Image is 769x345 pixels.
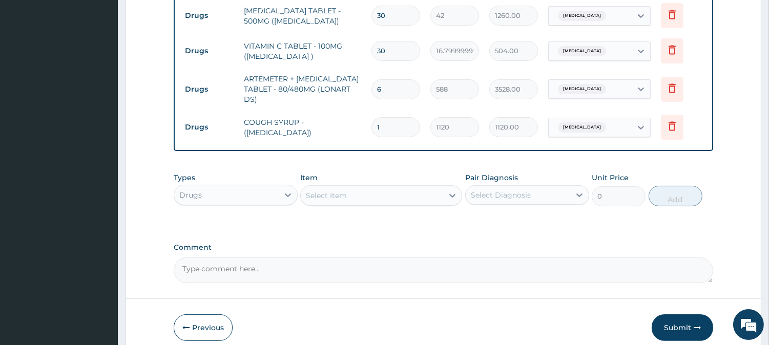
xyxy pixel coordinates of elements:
td: Drugs [180,118,239,137]
label: Unit Price [592,172,629,183]
td: Drugs [180,6,239,25]
button: Submit [652,314,713,341]
td: ARTEMETER + [MEDICAL_DATA] TABLET - 80/480MG (LONART DS) [239,69,366,110]
td: COUGH SYRUP - ([MEDICAL_DATA]) [239,112,366,143]
label: Item [300,172,318,183]
td: Drugs [180,80,239,99]
button: Previous [174,314,233,341]
span: [MEDICAL_DATA] [558,46,606,56]
span: [MEDICAL_DATA] [558,84,606,94]
div: Minimize live chat window [168,5,193,30]
div: Chat with us now [53,57,172,71]
span: [MEDICAL_DATA] [558,122,606,133]
td: [MEDICAL_DATA] TABLET - 500MG ([MEDICAL_DATA]) [239,1,366,31]
span: We're online! [59,106,141,209]
div: Drugs [179,190,202,200]
img: d_794563401_company_1708531726252_794563401 [19,51,41,77]
div: Select Diagnosis [471,190,531,200]
label: Pair Diagnosis [465,172,518,183]
td: VITAMIN C TABLET - 100MG ([MEDICAL_DATA] ) [239,36,366,67]
label: Comment [174,243,713,252]
textarea: Type your message and hit 'Enter' [5,233,195,269]
td: Drugs [180,41,239,60]
label: Types [174,174,195,182]
button: Add [649,186,702,206]
span: [MEDICAL_DATA] [558,11,606,21]
div: Select Item [306,190,347,201]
